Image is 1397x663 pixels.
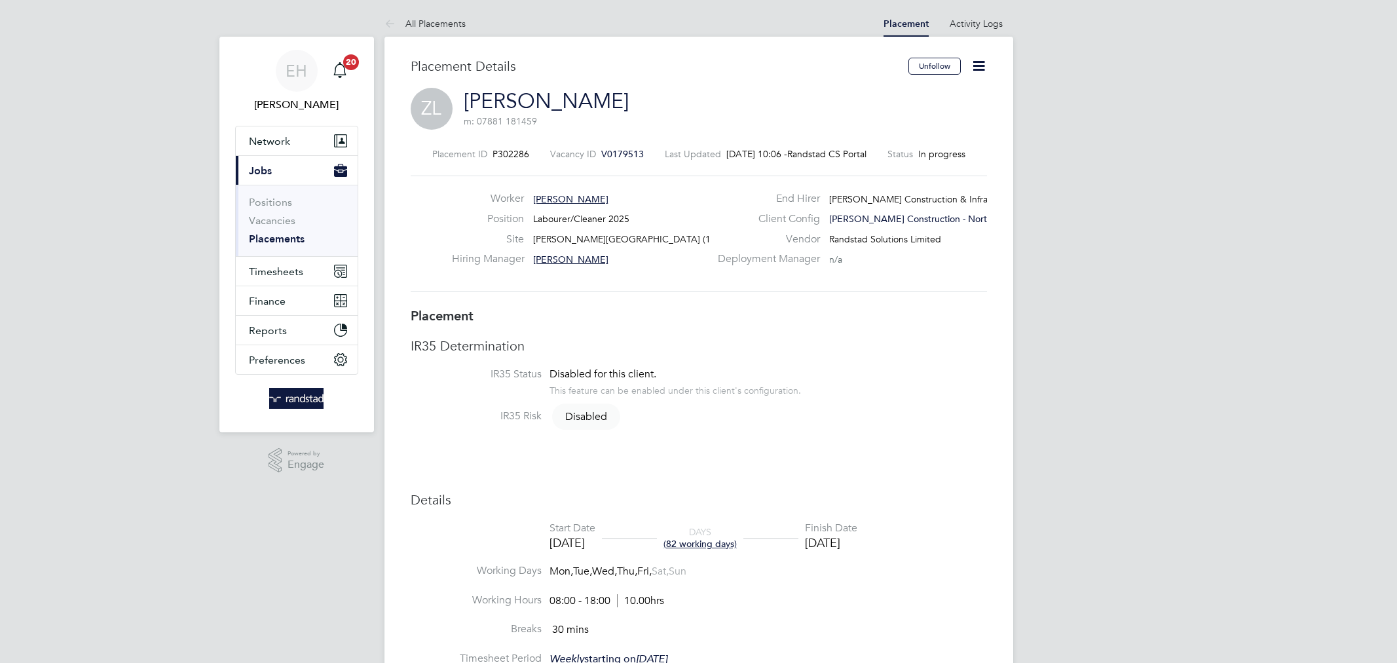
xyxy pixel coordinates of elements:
span: Finance [249,295,286,307]
a: Placement [884,18,929,29]
span: Sat, [652,565,669,578]
div: 08:00 - 18:00 [549,594,664,608]
a: Vacancies [249,214,295,227]
label: End Hirer [710,192,820,206]
span: Disabled [552,404,620,430]
span: Timesheets [249,265,303,278]
span: Tue, [573,565,592,578]
span: 20 [343,54,359,70]
a: All Placements [384,18,466,29]
span: [PERSON_NAME] Construction - North… [829,213,1001,225]
a: Powered byEngage [269,448,324,473]
div: [DATE] [549,535,595,550]
h3: Details [411,491,987,508]
label: Client Config [710,212,820,226]
span: [PERSON_NAME][GEOGRAPHIC_DATA] (13CA01) [533,233,742,245]
div: Finish Date [805,521,857,535]
label: Working Days [411,564,542,578]
span: Randstad CS Portal [787,148,866,160]
label: Deployment Manager [710,252,820,266]
button: Reports [236,316,358,345]
span: Jobs [249,164,272,177]
a: 20 [327,50,353,92]
span: [PERSON_NAME] [533,193,608,205]
button: Timesheets [236,257,358,286]
label: Vacancy ID [550,148,596,160]
span: Disabled for this client. [549,368,656,381]
span: [PERSON_NAME] Construction & Infrast… [829,193,1004,205]
span: V0179513 [601,148,644,160]
span: (82 working days) [663,538,737,550]
span: Fri, [637,565,652,578]
span: Thu, [617,565,637,578]
span: Sun [669,565,686,578]
a: Positions [249,196,292,208]
span: [PERSON_NAME] [533,254,608,265]
label: Position [452,212,524,226]
label: Status [887,148,913,160]
a: [PERSON_NAME] [464,88,629,114]
button: Unfollow [908,58,961,75]
a: Activity Logs [950,18,1003,29]
label: IR35 Risk [411,409,542,423]
div: This feature can be enabled under this client's configuration. [549,381,801,396]
div: Start Date [549,521,595,535]
label: Last Updated [665,148,721,160]
label: Vendor [710,233,820,246]
label: Breaks [411,622,542,636]
label: IR35 Status [411,368,542,381]
label: Placement ID [432,148,487,160]
span: m: 07881 181459 [464,115,537,127]
span: Labourer/Cleaner 2025 [533,213,629,225]
span: Reports [249,324,287,337]
a: Go to home page [235,388,358,409]
label: Working Hours [411,594,542,607]
label: Site [452,233,524,246]
span: Emma Howells [235,97,358,113]
div: Jobs [236,185,358,256]
span: ZL [411,88,453,130]
span: 10.00hrs [617,594,664,607]
nav: Main navigation [219,37,374,432]
span: Network [249,135,290,147]
h3: Placement Details [411,58,899,75]
label: Hiring Manager [452,252,524,266]
span: Preferences [249,354,305,366]
button: Network [236,126,358,155]
span: Randstad Solutions Limited [829,233,941,245]
span: EH [286,62,307,79]
span: 30 mins [552,623,589,636]
img: randstad-logo-retina.png [269,388,324,409]
span: Powered by [288,448,324,459]
span: P302286 [493,148,529,160]
button: Finance [236,286,358,315]
span: In progress [918,148,965,160]
button: Jobs [236,156,358,185]
a: Placements [249,233,305,245]
label: Worker [452,192,524,206]
div: [DATE] [805,535,857,550]
a: EH[PERSON_NAME] [235,50,358,113]
span: Mon, [549,565,573,578]
span: Engage [288,459,324,470]
span: [DATE] 10:06 - [726,148,787,160]
div: DAYS [657,526,743,550]
span: Wed, [592,565,617,578]
b: Placement [411,308,474,324]
button: Preferences [236,345,358,374]
span: n/a [829,254,842,265]
h3: IR35 Determination [411,337,987,354]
